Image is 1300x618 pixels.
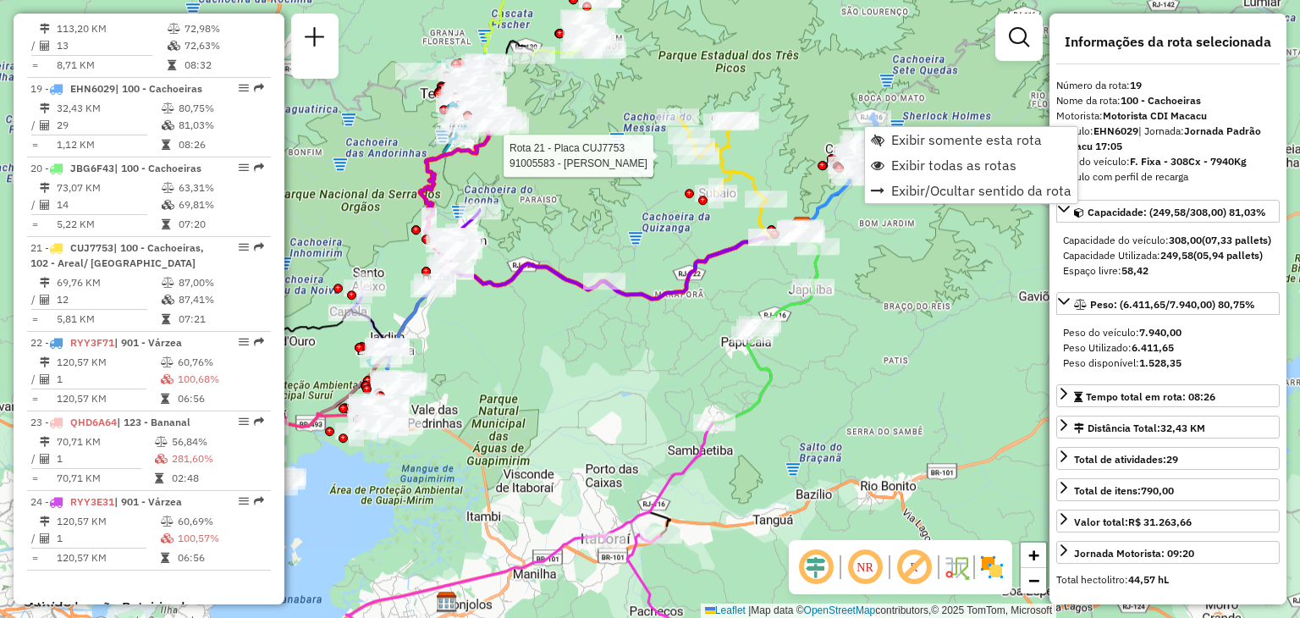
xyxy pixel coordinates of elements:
a: Capacidade: (249,58/308,00) 81,03% [1056,200,1280,223]
div: Nome da rota: [1056,93,1280,108]
div: Peso disponível: [1063,356,1273,371]
em: Opções [239,83,249,93]
i: % de utilização do peso [161,516,174,527]
span: 23 - [30,416,190,428]
i: Tempo total em rota [161,553,169,563]
div: Capacidade: (249,58/308,00) 81,03% [1056,226,1280,285]
i: Total de Atividades [40,120,50,130]
i: Distância Total [40,24,50,34]
span: | 100 - Cachoeiras [114,162,201,174]
td: 72,98% [184,20,264,37]
td: 08:26 [178,136,263,153]
td: 120,57 KM [56,549,160,566]
img: Exibir/Ocultar setores [978,554,1005,581]
strong: 58,42 [1121,264,1149,277]
td: / [30,450,39,467]
a: Total de itens:790,00 [1056,478,1280,501]
td: 87,00% [178,274,263,291]
td: 113,20 KM [56,20,167,37]
div: Map data © contributors,© 2025 TomTom, Microsoft [701,604,1056,618]
div: Valor total: [1074,515,1192,530]
div: Veículo: [1056,124,1280,154]
span: Peso: (6.411,65/7.940,00) 80,75% [1090,298,1255,311]
td: = [30,311,39,328]
td: 100,68% [177,371,264,388]
td: 120,57 KM [56,513,160,530]
td: 1 [56,530,160,547]
i: % de utilização da cubagem [168,41,180,51]
span: 20 - [30,162,201,174]
strong: 7.940,00 [1139,326,1182,339]
span: Tempo total em rota: 08:26 [1086,390,1215,403]
td: = [30,136,39,153]
li: Exibir somente esta rota [865,127,1077,152]
td: 73,07 KM [56,179,161,196]
strong: 6.411,65 [1132,341,1174,354]
td: 63,31% [178,179,263,196]
a: Total de atividades:29 [1056,447,1280,470]
em: Opções [239,163,249,173]
td: 70,71 KM [56,470,154,487]
li: Exibir todas as rotas [865,152,1077,178]
span: 24 - [30,495,182,508]
div: Total de itens: [1074,483,1174,499]
span: Capacidade: (249,58/308,00) 81,03% [1088,206,1266,218]
td: = [30,216,39,233]
i: Total de Atividades [40,454,50,464]
td: 60,69% [177,513,264,530]
td: / [30,37,39,54]
strong: 19 [1130,79,1142,91]
span: Exibir rótulo [894,547,934,588]
td: 06:56 [177,549,264,566]
td: / [30,117,39,134]
i: Distância Total [40,357,50,367]
td: 06:56 [177,390,264,407]
span: | 123 - Bananal [117,416,190,428]
td: = [30,390,39,407]
em: Opções [239,496,249,506]
td: 07:21 [178,311,263,328]
img: CDI Macacu [791,216,813,238]
i: Distância Total [40,437,50,447]
span: | [748,604,751,616]
i: Tempo total em rota [162,314,170,324]
span: RYY3E31 [70,495,114,508]
div: Capacidade do veículo: [1063,233,1273,248]
span: | 100 - Cachoeiras, 102 - Areal/ [GEOGRAPHIC_DATA] [30,241,204,269]
em: Opções [239,417,249,427]
i: % de utilização da cubagem [162,120,174,130]
td: 14 [56,196,161,213]
td: 12 [56,291,161,308]
strong: Motorista CDI Macacu [1103,109,1207,122]
a: Leaflet [705,604,746,616]
i: % de utilização do peso [162,103,174,113]
span: EHN6029 [70,82,115,95]
span: JBG6F43 [70,162,114,174]
td: 80,75% [178,100,263,117]
td: 281,60% [171,450,264,467]
li: Exibir/Ocultar sentido da rota [865,178,1077,203]
em: Opções [239,337,249,347]
i: % de utilização da cubagem [161,533,174,544]
i: % de utilização da cubagem [155,454,168,464]
a: Tempo total em rota: 08:26 [1056,384,1280,407]
i: % de utilização da cubagem [162,200,174,210]
td: = [30,57,39,74]
td: / [30,196,39,213]
td: 29 [56,117,161,134]
td: 69,76 KM [56,274,161,291]
td: 87,41% [178,291,263,308]
td: 07:20 [178,216,263,233]
span: RYY3F71 [70,336,114,349]
a: Nova sessão e pesquisa [298,20,332,58]
i: Total de Atividades [40,41,50,51]
i: Tempo total em rota [162,219,170,229]
span: 21 - [30,241,204,269]
td: 81,03% [178,117,263,134]
span: − [1028,570,1039,591]
i: Distância Total [40,183,50,193]
img: CDD Niterói [436,591,458,613]
strong: 790,00 [1141,484,1174,497]
strong: F. Fixa - 308Cx - 7940Kg [1130,155,1247,168]
a: Peso: (6.411,65/7.940,00) 80,75% [1056,292,1280,315]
